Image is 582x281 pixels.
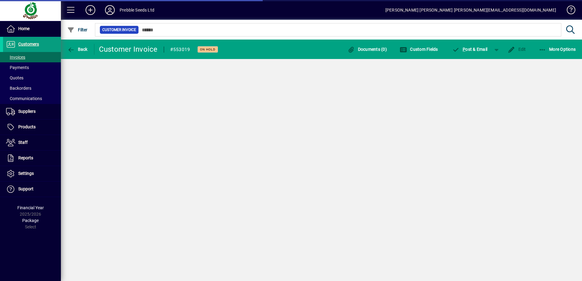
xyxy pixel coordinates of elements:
span: Edit [508,47,526,52]
span: Support [18,186,33,191]
span: Home [18,26,30,31]
span: Quotes [6,75,23,80]
span: Suppliers [18,109,36,114]
span: Backorders [6,86,31,91]
button: Back [66,44,89,55]
a: Staff [3,135,61,150]
span: Settings [18,171,34,176]
span: Staff [18,140,28,145]
button: Custom Fields [398,44,440,55]
div: [PERSON_NAME] [PERSON_NAME] [PERSON_NAME][EMAIL_ADDRESS][DOMAIN_NAME] [385,5,556,15]
span: Package [22,218,39,223]
span: Back [67,47,88,52]
app-page-header-button: Back [61,44,94,55]
span: Communications [6,96,42,101]
span: P [463,47,465,52]
span: More Options [539,47,576,52]
span: ost & Email [452,47,488,52]
a: Support [3,182,61,197]
button: More Options [537,44,577,55]
button: Documents (0) [346,44,388,55]
span: Customer Invoice [102,27,136,33]
a: Communications [3,93,61,104]
div: Customer Invoice [99,44,158,54]
button: Filter [66,24,89,35]
button: Profile [100,5,120,16]
a: Invoices [3,52,61,62]
a: Home [3,21,61,36]
span: Invoices [6,55,25,60]
span: Reports [18,155,33,160]
div: Prebble Seeds Ltd [120,5,154,15]
span: Products [18,124,36,129]
a: Settings [3,166,61,181]
div: #553019 [170,45,190,54]
span: Custom Fields [400,47,438,52]
button: Add [81,5,100,16]
a: Payments [3,62,61,73]
button: Post & Email [449,44,491,55]
a: Reports [3,151,61,166]
span: Filter [67,27,88,32]
a: Backorders [3,83,61,93]
a: Products [3,120,61,135]
span: Payments [6,65,29,70]
span: Documents (0) [347,47,387,52]
span: On hold [200,47,216,51]
a: Knowledge Base [562,1,574,21]
a: Quotes [3,73,61,83]
button: Edit [506,44,528,55]
a: Suppliers [3,104,61,119]
span: Customers [18,42,39,47]
span: Financial Year [17,205,44,210]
